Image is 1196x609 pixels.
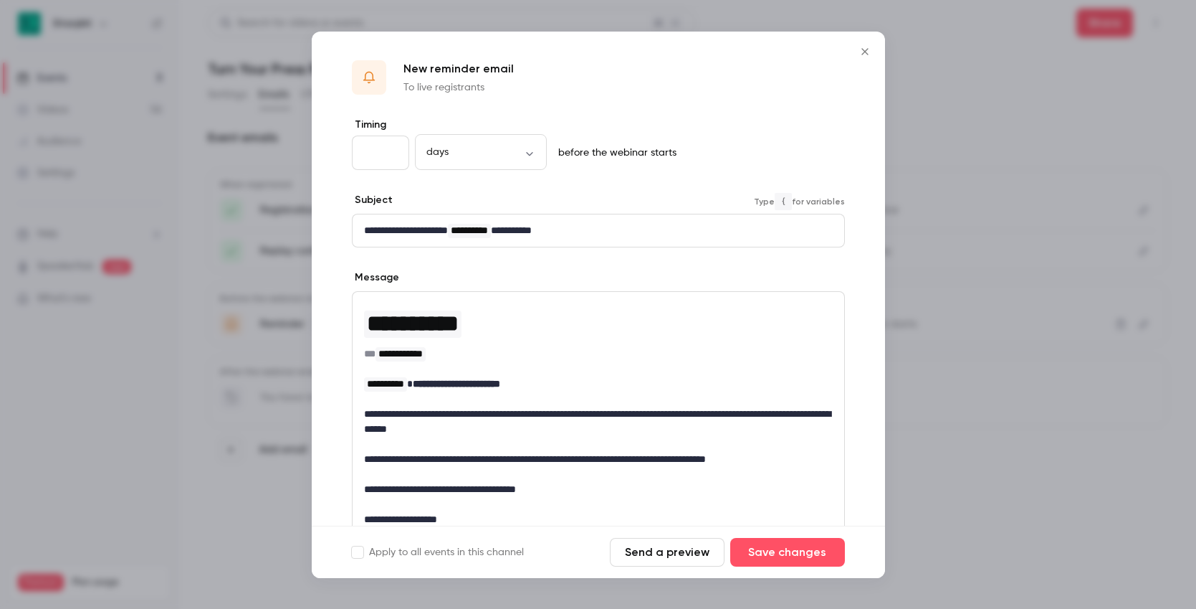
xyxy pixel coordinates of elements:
div: editor [353,214,844,247]
button: Save changes [730,538,845,567]
div: days [415,145,547,159]
span: Type for variables [754,193,845,210]
label: Subject [352,193,393,207]
code: { [775,193,792,210]
button: Send a preview [610,538,724,567]
p: New reminder email [403,60,514,77]
label: Message [352,270,399,285]
label: Timing [352,118,845,132]
p: To live registrants [403,80,514,95]
div: editor [353,292,844,536]
p: before the webinar starts [552,146,676,160]
label: Apply to all events in this channel [352,545,524,560]
button: Close [851,37,879,66]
